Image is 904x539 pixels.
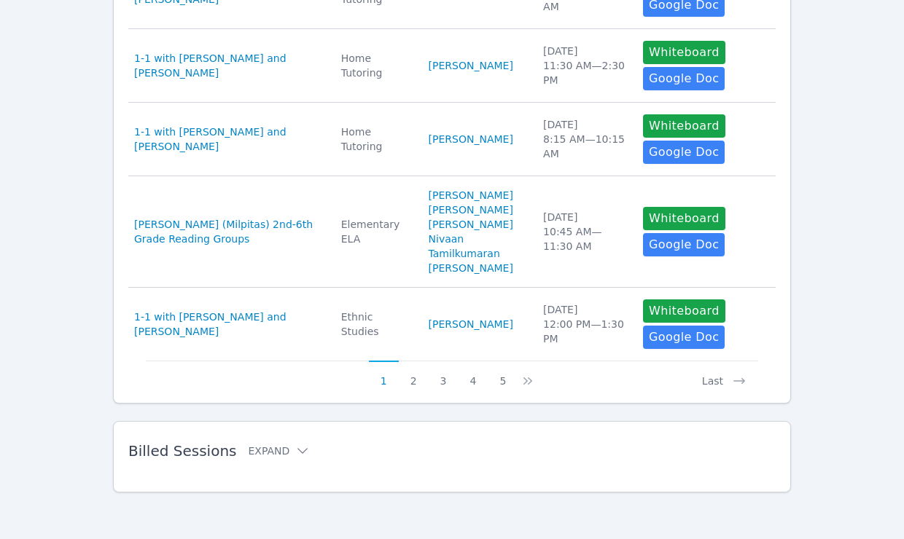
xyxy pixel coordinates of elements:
a: Google Doc [643,141,725,164]
button: Whiteboard [643,207,725,230]
div: Ethnic Studies [341,310,411,339]
button: Expand [248,444,310,458]
button: Whiteboard [643,114,725,138]
button: Whiteboard [643,299,725,323]
button: 2 [399,361,429,388]
button: 5 [488,361,518,388]
div: [DATE] 8:15 AM — 10:15 AM [543,117,626,161]
a: 1-1 with [PERSON_NAME] and [PERSON_NAME] [134,125,324,154]
div: [DATE] 11:30 AM — 2:30 PM [543,44,626,87]
button: 3 [429,361,459,388]
button: 4 [458,361,488,388]
a: [PERSON_NAME] (Milpitas) 2nd-6th Grade Reading Groups [134,217,324,246]
div: Home Tutoring [341,51,411,80]
a: [PERSON_NAME] [429,58,513,73]
tr: 1-1 with [PERSON_NAME] and [PERSON_NAME]Ethnic Studies[PERSON_NAME][DATE]12:00 PM—1:30 PMWhiteboa... [128,288,776,361]
a: [PERSON_NAME] [429,132,513,146]
a: Google Doc [643,233,725,256]
a: Google Doc [643,326,725,349]
a: [PERSON_NAME] [429,261,513,275]
tr: 1-1 with [PERSON_NAME] and [PERSON_NAME]Home Tutoring[PERSON_NAME][DATE]8:15 AM—10:15 AMWhiteboar... [128,103,776,176]
tr: [PERSON_NAME] (Milpitas) 2nd-6th Grade Reading GroupsElementary ELA[PERSON_NAME][PERSON_NAME][PER... [128,176,776,288]
a: Google Doc [643,67,725,90]
a: [PERSON_NAME] [429,317,513,331]
a: [PERSON_NAME] [429,217,513,232]
a: [PERSON_NAME] [429,188,513,202]
a: 1-1 with [PERSON_NAME] and [PERSON_NAME] [134,51,324,80]
tr: 1-1 with [PERSON_NAME] and [PERSON_NAME]Home Tutoring[PERSON_NAME][DATE]11:30 AM—2:30 PMWhiteboar... [128,29,776,103]
button: 1 [369,361,399,388]
div: [DATE] 10:45 AM — 11:30 AM [543,210,626,253]
a: 1-1 with [PERSON_NAME] and [PERSON_NAME] [134,310,324,339]
span: Billed Sessions [128,442,236,460]
button: Whiteboard [643,41,725,64]
a: Nivaan Tamilkumaran [429,232,526,261]
button: Last [690,361,758,388]
a: [PERSON_NAME] [429,202,513,217]
div: Home Tutoring [341,125,411,154]
div: Elementary ELA [341,217,411,246]
div: [DATE] 12:00 PM — 1:30 PM [543,302,626,346]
